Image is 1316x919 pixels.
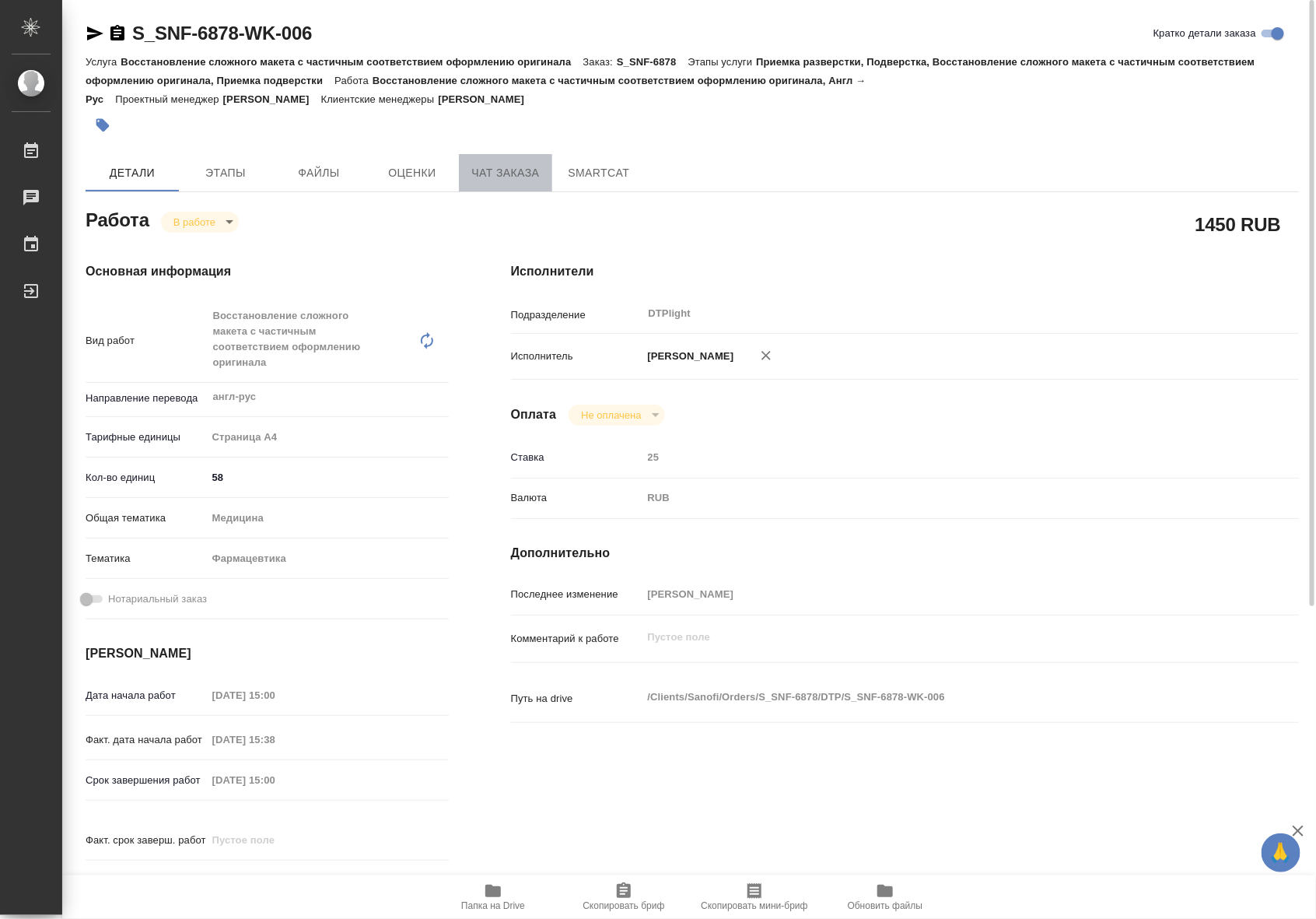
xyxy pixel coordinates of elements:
p: Факт. дата начала работ [86,732,207,748]
div: Медицина [207,505,449,531]
p: Исполнитель [511,349,642,364]
p: Общая тематика [86,510,207,526]
input: ✎ Введи что-нибудь [207,466,449,489]
span: Обновить файлы [848,900,923,911]
h2: 1450 RUB [1195,211,1281,237]
input: Пустое поле [642,583,1234,605]
button: В работе [169,216,220,229]
input: Пустое поле [207,728,343,751]
p: Восстановление сложного макета с частичным соответствием оформлению оригинала [121,56,583,68]
input: ✎ Введи что-нибудь [207,869,343,892]
p: Кол-во единиц [86,470,207,486]
span: Нотариальный заказ [108,591,207,607]
p: Срок завершения работ [86,773,207,788]
p: Тематика [86,551,207,566]
div: В работе [161,212,239,233]
p: Направление перевода [86,391,207,406]
h4: Дополнительно [511,544,1299,563]
div: В работе [569,405,664,426]
p: Этапы услуги [688,56,757,68]
span: Чат заказа [468,163,543,183]
button: Папка на Drive [428,875,558,919]
p: Последнее изменение [511,587,642,602]
button: Не оплачена [576,409,646,422]
a: S_SNF-6878-WK-006 [132,23,312,44]
span: Этапы [188,163,263,183]
p: Путь на drive [511,691,642,707]
button: Добавить тэг [86,108,120,142]
p: Услуга [86,56,121,68]
div: Фармацевтика [207,545,449,572]
p: [PERSON_NAME] [223,93,321,105]
input: Пустое поле [207,769,343,791]
p: Срок завершения услуги [86,873,207,889]
input: Пустое поле [207,829,343,851]
span: SmartCat [562,163,636,183]
p: Проектный менеджер [115,93,222,105]
span: Оценки [375,163,450,183]
p: Работа [334,75,373,86]
span: Скопировать бриф [583,900,664,911]
textarea: /Clients/Sanofi/Orders/S_SNF-6878/DTP/S_SNF-6878-WK-006 [642,684,1234,710]
span: Папка на Drive [461,900,525,911]
p: Ставка [511,450,642,465]
p: Тарифные единицы [86,430,207,445]
h4: [PERSON_NAME] [86,644,449,663]
span: Скопировать мини-бриф [701,900,807,911]
p: Факт. срок заверш. работ [86,833,207,848]
button: Скопировать ссылку [108,24,127,43]
span: Детали [95,163,170,183]
button: Удалить исполнителя [749,338,783,373]
h4: Оплата [511,405,557,424]
p: Заказ: [583,56,617,68]
button: Скопировать бриф [558,875,689,919]
p: Дата начала работ [86,688,207,703]
button: Скопировать ссылку для ЯМессенджера [86,24,104,43]
h2: Работа [86,205,149,233]
p: [PERSON_NAME] [438,93,536,105]
button: Скопировать мини-бриф [689,875,820,919]
p: Восстановление сложного макета с частичным соответствием оформлению оригинала, Англ → Рус [86,75,866,105]
span: Кратко детали заказа [1153,26,1256,41]
h4: Исполнители [511,262,1299,281]
div: Страница А4 [207,424,449,451]
div: RUB [642,485,1234,511]
p: Комментарий к работе [511,631,642,647]
span: 🙏 [1268,837,1294,869]
p: Валюта [511,490,642,506]
button: Обновить файлы [820,875,950,919]
span: Файлы [282,163,356,183]
button: 🙏 [1262,833,1300,872]
p: [PERSON_NAME] [642,349,734,364]
input: Пустое поле [642,446,1234,468]
p: Вид работ [86,333,207,349]
p: S_SNF-6878 [617,56,688,68]
input: Пустое поле [207,684,343,707]
p: Клиентские менеджеры [321,93,439,105]
h4: Основная информация [86,262,449,281]
p: Подразделение [511,307,642,323]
